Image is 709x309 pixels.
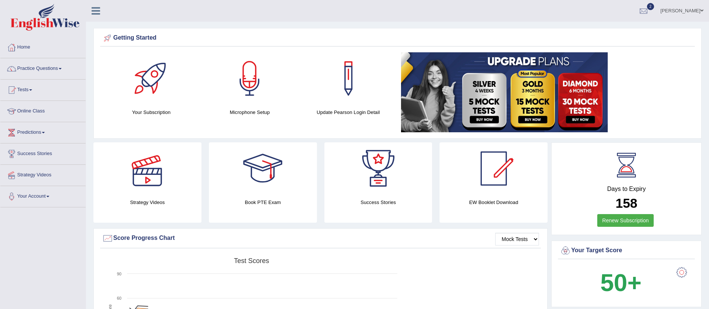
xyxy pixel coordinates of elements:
[560,186,693,192] h4: Days to Expiry
[0,186,86,205] a: Your Account
[93,198,201,206] h4: Strategy Videos
[0,80,86,98] a: Tests
[0,143,86,162] a: Success Stories
[204,108,295,116] h4: Microphone Setup
[440,198,548,206] h4: EW Booklet Download
[647,3,654,10] span: 2
[209,198,317,206] h4: Book PTE Exam
[0,58,86,77] a: Practice Questions
[117,296,121,300] text: 60
[401,52,608,132] img: small5.jpg
[597,214,654,227] a: Renew Subscription
[106,108,197,116] h4: Your Subscription
[234,257,269,265] tspan: Test scores
[102,33,693,44] div: Getting Started
[600,269,641,296] b: 50+
[117,272,121,276] text: 90
[560,245,693,256] div: Your Target Score
[0,122,86,141] a: Predictions
[616,196,637,210] b: 158
[324,198,432,206] h4: Success Stories
[0,165,86,183] a: Strategy Videos
[0,37,86,56] a: Home
[0,101,86,120] a: Online Class
[102,233,539,244] div: Score Progress Chart
[303,108,394,116] h4: Update Pearson Login Detail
